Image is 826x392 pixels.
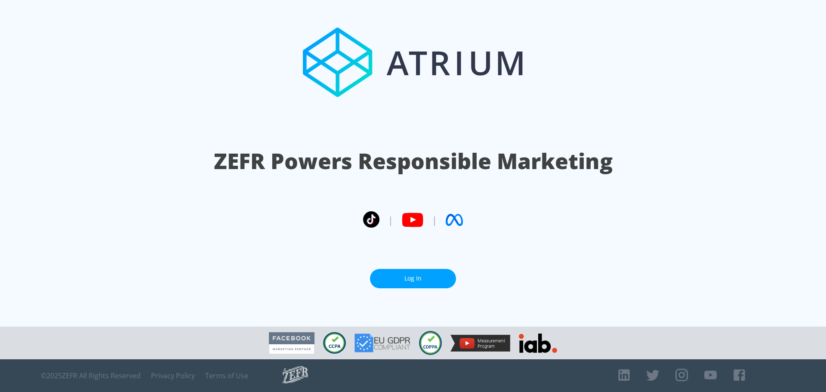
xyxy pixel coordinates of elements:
img: IAB [519,333,557,353]
span: | [388,213,393,226]
a: Terms of Use [205,371,248,380]
a: Log In [370,269,456,288]
img: GDPR Compliant [354,333,410,352]
span: © 2025 ZEFR All Rights Reserved [41,371,141,380]
img: YouTube Measurement Program [450,335,510,352]
img: COPPA Compliant [419,331,442,355]
h1: ZEFR Powers Responsible Marketing [214,146,613,176]
img: Facebook Marketing Partner [269,332,314,354]
a: Privacy Policy [151,371,195,380]
img: CCPA Compliant [323,332,346,354]
span: | [432,213,437,226]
